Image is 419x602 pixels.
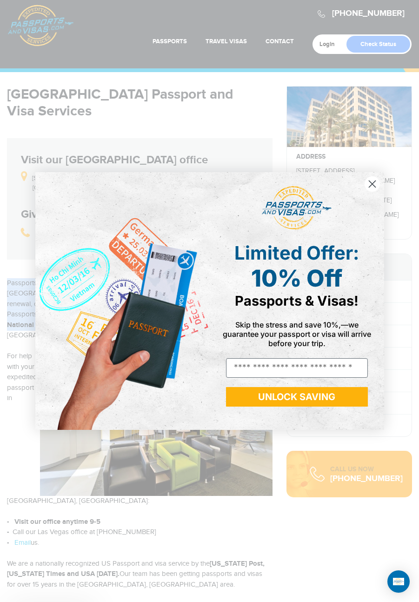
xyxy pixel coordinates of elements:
span: Limited Offer: [234,241,359,264]
div: Open Intercom Messenger [387,570,410,593]
img: passports and visas [262,186,332,230]
button: Close dialog [364,176,380,192]
span: Skip the stress and save 10%,—we guarantee your passport or visa will arrive before your trip. [223,320,371,348]
span: Passports & Visas! [235,293,359,309]
span: 10% Off [251,264,342,292]
img: de9cda0d-0715-46ca-9a25-073762a91ba7.png [35,172,210,429]
button: UNLOCK SAVING [226,387,368,407]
